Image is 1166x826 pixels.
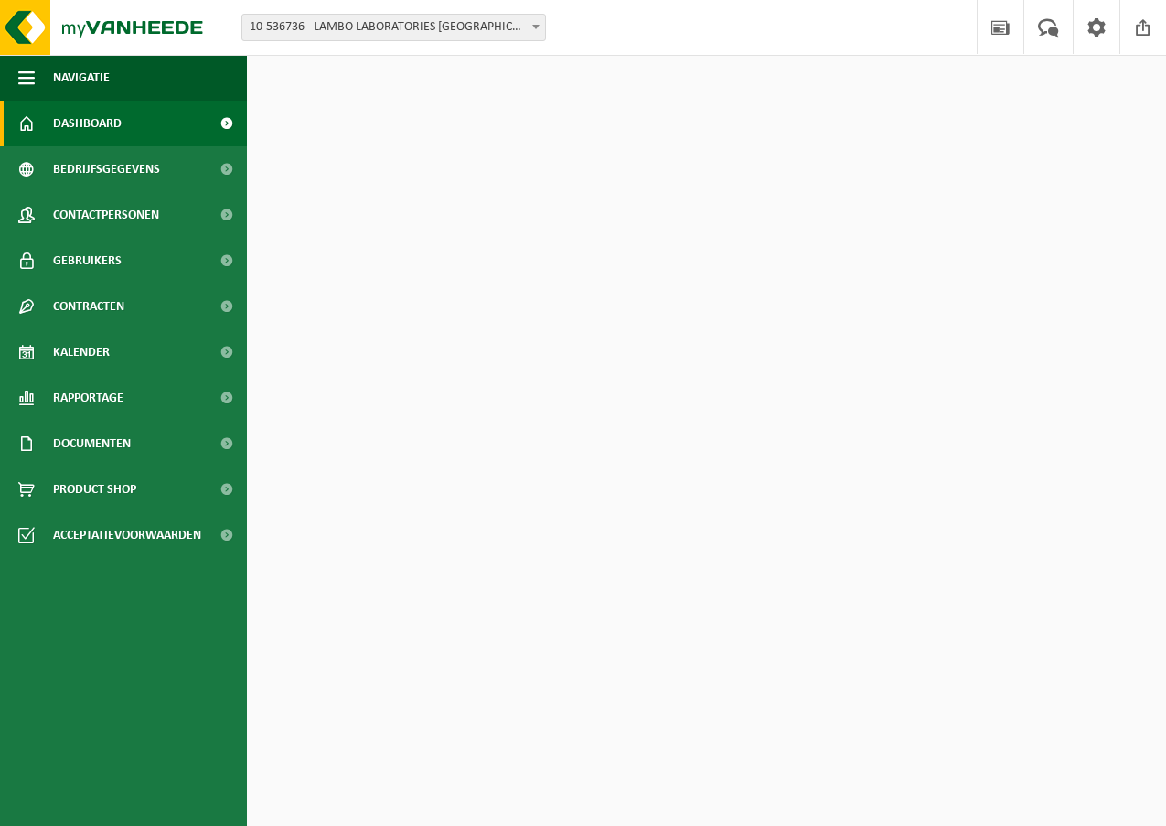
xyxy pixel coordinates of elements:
span: Navigatie [53,55,110,101]
span: Contracten [53,284,124,329]
span: Bedrijfsgegevens [53,146,160,192]
span: Dashboard [53,101,122,146]
span: Documenten [53,421,131,467]
span: Acceptatievoorwaarden [53,512,201,558]
span: Rapportage [53,375,123,421]
span: 10-536736 - LAMBO LABORATORIES NV - WIJNEGEM [242,15,545,40]
span: Kalender [53,329,110,375]
span: Gebruikers [53,238,122,284]
span: Contactpersonen [53,192,159,238]
span: Product Shop [53,467,136,512]
span: 10-536736 - LAMBO LABORATORIES NV - WIJNEGEM [241,14,546,41]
